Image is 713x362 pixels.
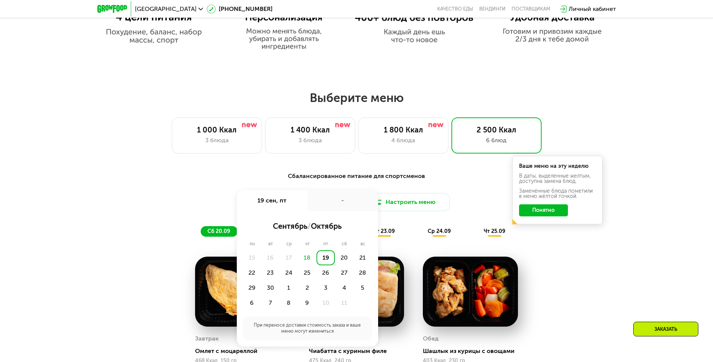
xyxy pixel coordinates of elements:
[280,295,298,310] div: 8
[243,241,262,247] div: пн
[262,241,280,247] div: вт
[316,241,335,247] div: пт
[366,125,441,134] div: 1 800 Ккал
[335,250,353,265] div: 20
[519,204,568,216] button: Понятно
[512,6,550,12] div: поставщикам
[519,164,596,169] div: Ваше меню на эту неделю
[335,241,354,247] div: сб
[298,250,316,265] div: 18
[316,295,335,310] div: 10
[316,250,335,265] div: 19
[633,322,698,336] div: Заказать
[311,222,342,231] span: октябрь
[207,5,272,14] a: [PHONE_NUMBER]
[280,250,298,265] div: 17
[243,265,261,280] div: 22
[519,173,596,184] div: В даты, выделенные желтым, доступна замена блюд.
[134,172,579,181] div: Сбалансированное питание для спортсменов
[353,250,372,265] div: 21
[261,295,280,310] div: 7
[353,265,372,280] div: 28
[354,241,372,247] div: вс
[180,125,254,134] div: 1 000 Ккал
[459,136,534,145] div: 6 блюд
[360,193,450,211] button: Настроить меню
[180,136,254,145] div: 3 блюда
[335,265,353,280] div: 27
[307,190,378,211] div: -
[484,228,505,234] span: чт 25.09
[307,222,311,231] span: /
[309,347,410,355] div: Чиабатта с куриным филе
[207,228,230,234] span: сб 20.09
[316,280,335,295] div: 3
[243,280,261,295] div: 29
[24,90,689,105] h2: Выберите меню
[519,189,596,199] div: Заменённые блюда пометили в меню жёлтой точкой.
[195,347,296,355] div: Омлет с моцареллой
[261,250,280,265] div: 16
[298,241,316,247] div: чт
[428,228,451,234] span: ср 24.09
[243,250,261,265] div: 15
[335,295,353,310] div: 11
[195,333,219,344] div: Завтрак
[335,280,353,295] div: 4
[353,280,372,295] div: 5
[273,125,347,134] div: 1 400 Ккал
[280,265,298,280] div: 24
[280,280,298,295] div: 1
[479,6,506,12] a: Вендинги
[273,136,347,145] div: 3 блюда
[261,280,280,295] div: 30
[373,228,395,234] span: вт 23.09
[569,5,616,14] div: Личный кабинет
[423,333,439,344] div: Обед
[423,347,524,355] div: Шашлык из курицы с овощами
[243,295,261,310] div: 6
[273,222,307,231] span: сентябрь
[366,136,441,145] div: 4 блюда
[298,295,316,310] div: 9
[316,265,335,280] div: 26
[437,6,473,12] a: Качество еды
[237,190,307,211] div: 19 сен, пт
[298,280,316,295] div: 2
[135,6,197,12] span: [GEOGRAPHIC_DATA]
[459,125,534,134] div: 2 500 Ккал
[261,265,280,280] div: 23
[280,241,298,247] div: ср
[298,265,316,280] div: 25
[243,316,372,341] div: При переносе доставки стоимость заказа и ваше меню могут измениться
